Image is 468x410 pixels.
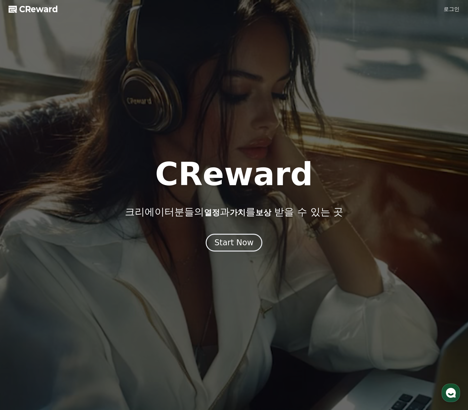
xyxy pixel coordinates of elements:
div: Start Now [215,237,254,248]
p: 크리에이터분들의 과 를 받을 수 있는 곳 [125,206,343,218]
span: 보상 [255,208,271,217]
a: CReward [9,4,58,15]
span: 가치 [230,208,246,217]
button: Start Now [206,234,263,252]
a: 로그인 [444,5,459,13]
h1: CReward [155,158,313,190]
a: Start Now [206,240,263,247]
span: 열정 [204,208,220,217]
span: CReward [19,4,58,15]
